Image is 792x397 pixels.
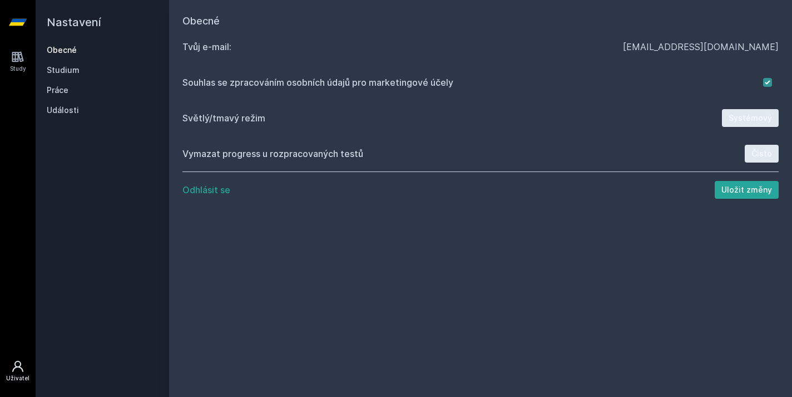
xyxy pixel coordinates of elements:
[623,40,779,53] div: [EMAIL_ADDRESS][DOMAIN_NAME]
[182,183,230,197] button: Odhlásit se
[182,76,763,89] div: Souhlas se zpracováním osobních údajů pro marketingové účely
[6,374,29,383] div: Uživatel
[10,65,26,73] div: Study
[2,354,33,388] a: Uživatel
[745,145,779,163] button: Čisto
[182,40,623,53] div: Tvůj e‑mail:
[47,85,158,96] a: Práce
[2,45,33,79] a: Study
[182,147,745,160] div: Vymazat progress u rozpracovaných testů
[47,65,158,76] a: Studium
[47,45,158,56] a: Obecné
[47,105,158,116] a: Události
[182,111,722,125] div: Světlý/tmavý režim
[182,13,779,29] h1: Obecné
[722,109,779,127] button: Systémový
[715,181,779,199] button: Uložit změny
